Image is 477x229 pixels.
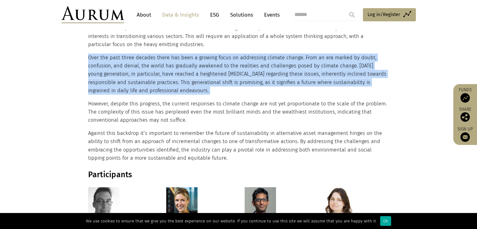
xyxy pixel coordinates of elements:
h3: Participants [88,170,388,179]
p: Against this backdrop it’s important to remember the future of sustainability in alternative asse... [88,129,388,162]
p: Over the past three decades there has been a growing focus on addressing climate change. From an ... [88,54,388,95]
a: Funds [456,87,474,103]
a: Sign up [456,126,474,142]
img: Share this post [460,112,470,122]
p: This need for rapid transformation necessitates a coordinated global response to address the dive... [88,24,388,49]
div: Share [456,107,474,122]
a: ESG [207,9,222,21]
img: Sign up to our newsletter [460,132,470,142]
a: Log in/Register [363,8,416,21]
a: Events [261,9,280,21]
span: Log in/Register [368,11,400,18]
a: About [134,9,154,21]
input: Submit [346,8,358,21]
a: Solutions [227,9,256,21]
a: Data & Insights [159,9,202,21]
img: Access Funds [460,93,470,103]
img: Aurum [61,6,124,23]
div: Ok [380,216,391,226]
p: However, despite this progress, the current responses to climate change are not yet proportionate... [88,100,388,125]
